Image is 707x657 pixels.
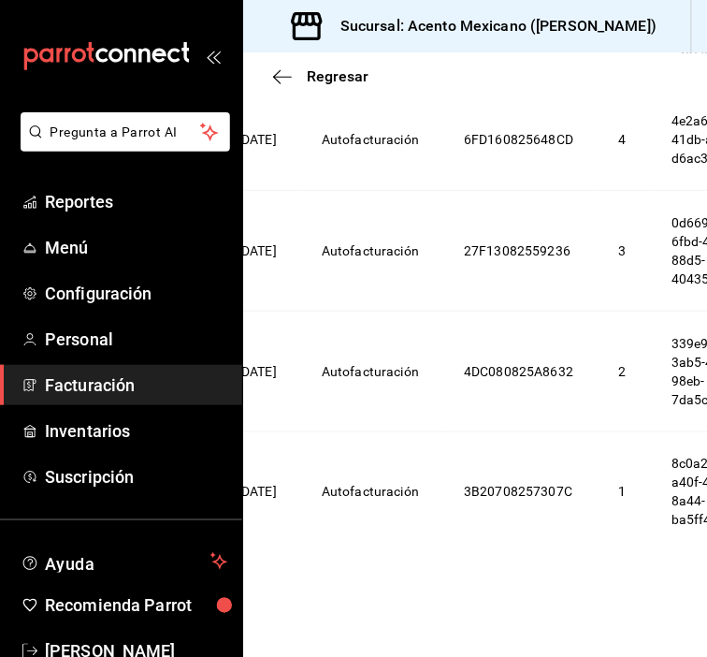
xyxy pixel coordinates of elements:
[45,189,227,214] span: Reportes
[299,432,441,553] th: Autofacturación
[299,312,441,432] th: Autofacturación
[45,372,227,398] span: Facturación
[45,550,203,573] span: Ayuda
[45,593,227,619] span: Recomienda Parrot
[596,312,649,432] th: 2
[13,136,230,155] a: Pregunta a Parrot AI
[45,464,227,489] span: Suscripción
[215,432,299,553] th: [DATE]
[215,312,299,432] th: [DATE]
[596,191,649,312] th: 3
[215,191,299,312] th: [DATE]
[299,89,441,191] th: Autofacturación
[206,49,221,64] button: open_drawer_menu
[45,327,227,352] span: Personal
[50,123,201,142] span: Pregunta a Parrot AI
[215,89,299,191] th: [DATE]
[45,235,227,260] span: Menú
[441,312,596,432] th: 4DC080825A8632
[21,112,230,152] button: Pregunta a Parrot AI
[273,67,368,85] button: Regresar
[299,191,441,312] th: Autofacturación
[325,15,656,37] h3: Sucursal: Acento Mexicano ([PERSON_NAME])
[307,67,368,85] span: Regresar
[45,281,227,306] span: Configuración
[441,191,596,312] th: 27F13082559236
[596,432,649,553] th: 1
[45,418,227,444] span: Inventarios
[441,432,596,553] th: 3B20708257307C
[596,89,649,191] th: 4
[441,89,596,191] th: 6FD160825648CD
